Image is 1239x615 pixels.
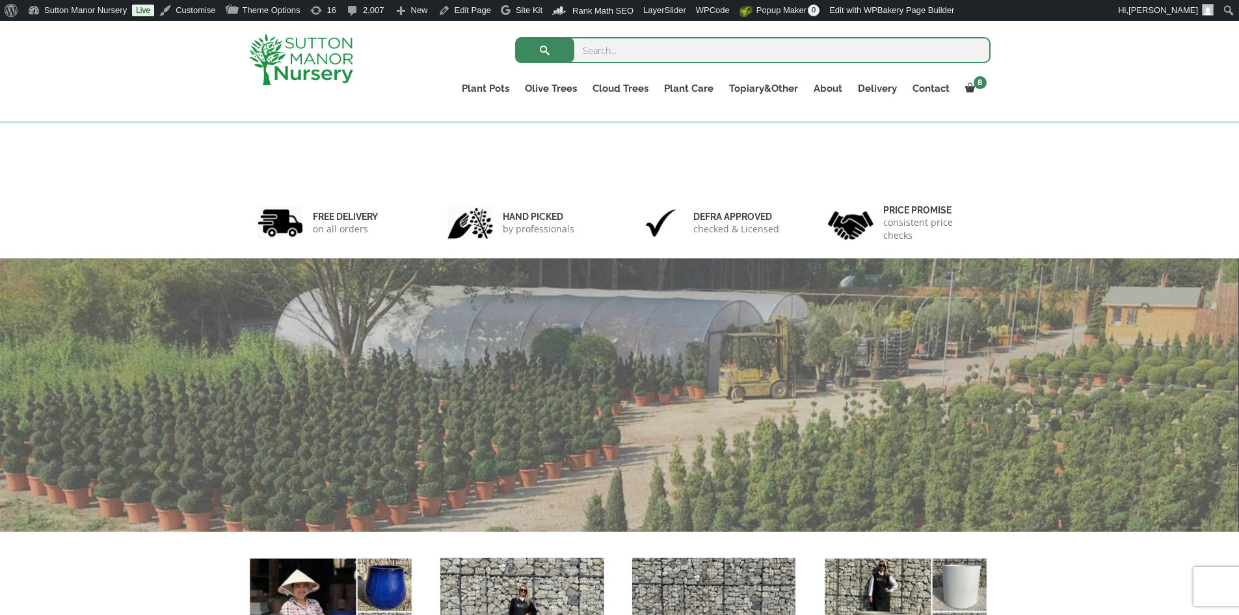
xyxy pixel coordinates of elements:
h6: FREE DELIVERY [313,211,378,223]
h6: hand picked [503,211,574,223]
img: 1.jpg [258,206,303,239]
p: by professionals [503,223,574,236]
span: Site Kit [516,5,542,15]
a: About [806,79,850,98]
a: Plant Care [656,79,721,98]
img: 2.jpg [447,206,493,239]
span: 0 [808,5,819,16]
h6: Price promise [883,204,982,216]
a: 8 [957,79,991,98]
img: 3.jpg [638,206,684,239]
p: consistent price checks [883,216,982,242]
a: Plant Pots [454,79,517,98]
a: Cloud Trees [585,79,656,98]
img: 4.jpg [828,203,873,243]
img: logo [249,34,353,85]
a: Topiary&Other [721,79,806,98]
a: Delivery [850,79,905,98]
p: on all orders [313,223,378,236]
span: Rank Math SEO [572,6,633,16]
a: Olive Trees [517,79,585,98]
input: Search... [515,37,991,63]
span: [PERSON_NAME] [1128,5,1198,15]
a: Contact [905,79,957,98]
h6: Defra approved [693,211,779,223]
p: checked & Licensed [693,223,779,236]
span: 8 [974,76,987,89]
a: Live [132,5,154,16]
